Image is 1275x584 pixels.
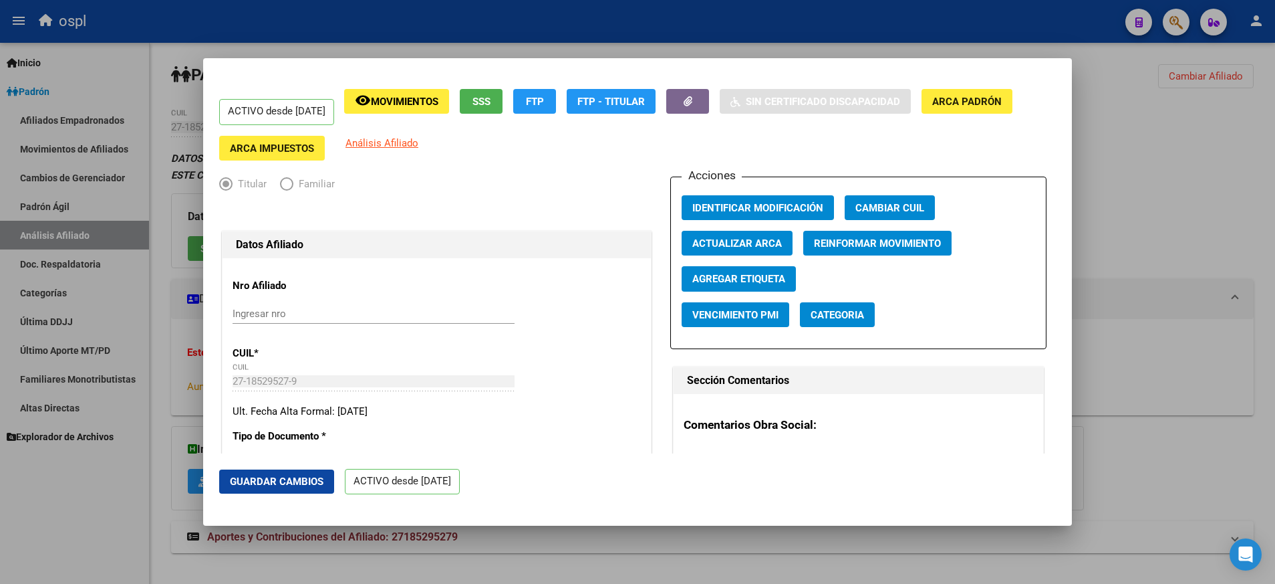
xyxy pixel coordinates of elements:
span: Actualizar ARCA [692,237,782,250]
mat-radio-group: Elija una opción [219,181,348,193]
span: SSS [472,96,490,108]
span: Titular [233,177,267,192]
button: Categoria [800,302,875,327]
button: Reinformar Movimiento [803,231,952,256]
span: Sin Certificado Discapacidad [746,96,900,108]
span: Análisis Afiliado [345,137,418,149]
span: ARCA Padrón [932,96,1002,108]
h1: Datos Afiliado [236,237,637,253]
span: Familiar [293,177,335,192]
span: Agregar Etiqueta [692,274,785,286]
button: Movimientos [344,89,449,114]
p: ACTIVO desde [DATE] [219,99,334,125]
button: SSS [460,89,503,114]
div: Ult. Fecha Alta Formal: [DATE] [233,404,641,419]
button: Vencimiento PMI [682,302,789,327]
button: ARCA Padrón [922,89,1012,114]
p: CUIL [233,346,355,361]
span: FTP - Titular [577,96,645,108]
button: FTP - Titular [567,89,656,114]
mat-icon: remove_red_eye [355,92,371,108]
h1: Sección Comentarios [687,373,1030,389]
h3: Acciones [682,167,742,184]
span: Categoria [811,309,864,321]
button: Sin Certificado Discapacidad [720,89,911,114]
span: Reinformar Movimiento [814,237,941,250]
span: Identificar Modificación [692,202,823,214]
button: Agregar Etiqueta [682,266,796,291]
p: Tipo de Documento * [233,429,355,444]
span: FTP [526,96,544,108]
h3: Comentarios Obra Social: [684,416,1033,433]
p: Nro Afiliado [233,278,355,294]
button: Guardar Cambios [219,470,334,494]
div: Open Intercom Messenger [1230,539,1262,571]
span: Guardar Cambios [230,476,323,488]
span: ARCA Impuestos [230,142,314,155]
button: Cambiar CUIL [845,195,935,220]
span: Cambiar CUIL [855,202,924,214]
button: FTP [513,89,556,114]
span: Movimientos [371,96,438,108]
span: Vencimiento PMI [692,309,778,321]
button: Identificar Modificación [682,195,834,220]
button: Actualizar ARCA [682,231,793,256]
button: ARCA Impuestos [219,136,325,161]
p: ACTIVO desde [DATE] [345,469,460,495]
